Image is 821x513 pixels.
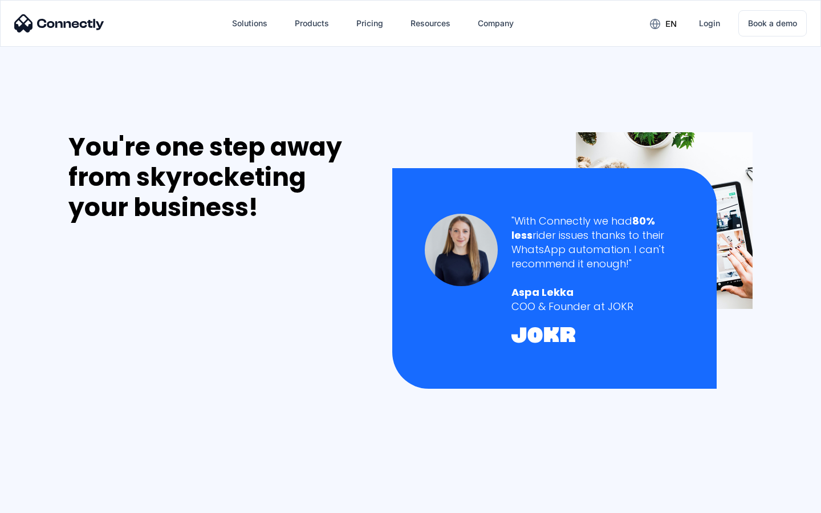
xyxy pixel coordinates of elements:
[511,285,574,299] strong: Aspa Lekka
[14,14,104,32] img: Connectly Logo
[511,214,684,271] div: "With Connectly we had rider issues thanks to their WhatsApp automation. I can't recommend it eno...
[23,493,68,509] ul: Language list
[347,10,392,37] a: Pricing
[295,15,329,31] div: Products
[68,132,368,222] div: You're one step away from skyrocketing your business!
[356,15,383,31] div: Pricing
[511,214,655,242] strong: 80% less
[478,15,514,31] div: Company
[511,299,684,313] div: COO & Founder at JOKR
[738,10,807,36] a: Book a demo
[699,15,720,31] div: Login
[690,10,729,37] a: Login
[68,236,239,498] iframe: Form 0
[665,16,677,32] div: en
[11,493,68,509] aside: Language selected: English
[232,15,267,31] div: Solutions
[410,15,450,31] div: Resources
